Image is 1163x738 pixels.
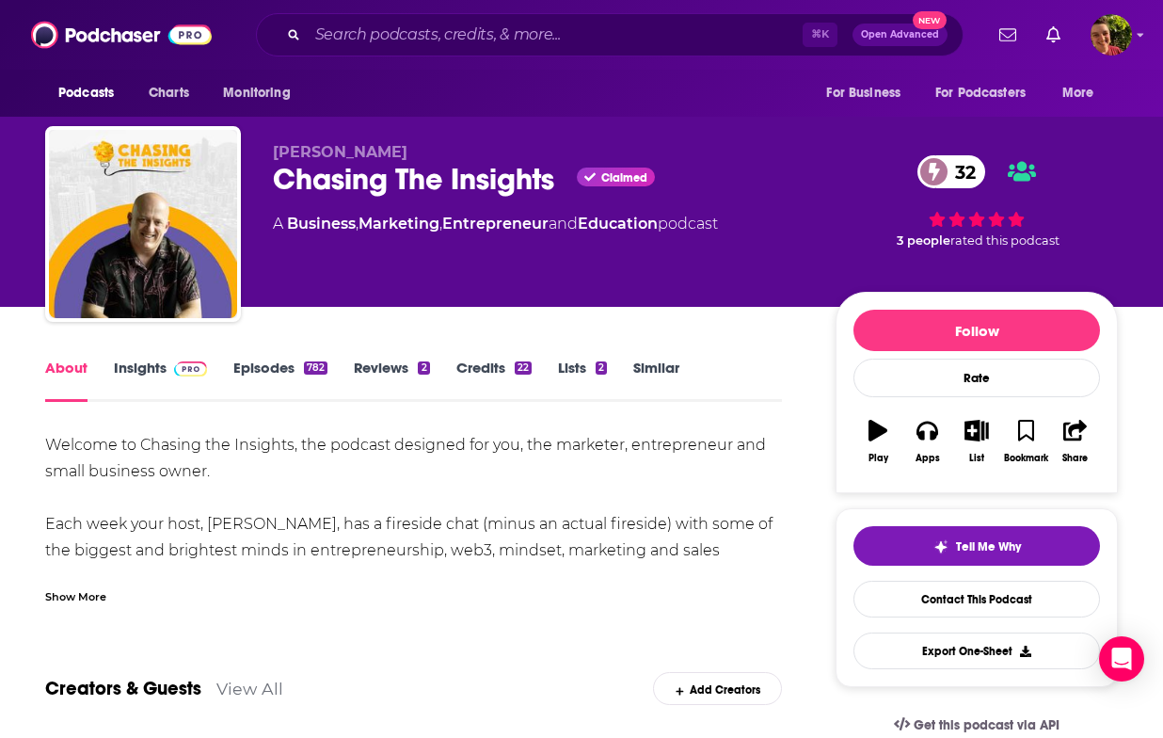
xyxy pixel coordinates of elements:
[1091,14,1132,56] img: User Profile
[223,80,290,106] span: Monitoring
[233,359,327,402] a: Episodes782
[913,11,947,29] span: New
[578,215,658,233] a: Education
[1004,453,1048,464] div: Bookmark
[149,80,189,106] span: Charts
[439,215,442,233] span: ,
[935,80,1026,106] span: For Podcasters
[45,677,201,700] a: Creators & Guests
[1099,636,1144,682] div: Open Intercom Messenger
[826,80,900,106] span: For Business
[853,633,1100,669] button: Export One-Sheet
[803,23,837,47] span: ⌘ K
[308,20,803,50] input: Search podcasts, credits, & more...
[287,215,356,233] a: Business
[601,173,647,183] span: Claimed
[853,310,1100,351] button: Follow
[914,717,1059,733] span: Get this podcast via API
[174,361,207,377] img: Podchaser Pro
[916,453,940,464] div: Apps
[442,215,549,233] a: Entrepreneur
[304,361,327,375] div: 782
[1051,408,1100,475] button: Share
[1091,14,1132,56] span: Logged in as Marz
[1091,14,1132,56] button: Show profile menu
[653,672,782,705] div: Add Creators
[515,361,532,375] div: 22
[853,526,1100,566] button: tell me why sparkleTell Me Why
[136,75,200,111] a: Charts
[853,408,902,475] button: Play
[58,80,114,106] span: Podcasts
[852,24,948,46] button: Open AdvancedNew
[633,359,679,402] a: Similar
[210,75,314,111] button: open menu
[992,19,1024,51] a: Show notifications dropdown
[456,359,532,402] a: Credits22
[358,215,439,233] a: Marketing
[1062,453,1088,464] div: Share
[956,539,1021,554] span: Tell Me Why
[923,75,1053,111] button: open menu
[1049,75,1118,111] button: open menu
[897,233,950,248] span: 3 people
[549,215,578,233] span: and
[861,30,939,40] span: Open Advanced
[45,432,782,669] div: Welcome to Chasing the Insights, the podcast designed for you, the marketer, entrepreneur and sma...
[216,679,283,698] a: View All
[273,143,407,161] span: [PERSON_NAME]
[596,361,607,375] div: 2
[273,213,718,235] div: A podcast
[45,359,88,402] a: About
[1062,80,1094,106] span: More
[853,581,1100,618] a: Contact This Podcast
[853,359,1100,397] div: Rate
[868,453,888,464] div: Play
[354,359,429,402] a: Reviews2
[836,143,1118,260] div: 32 3 peoplerated this podcast
[813,75,924,111] button: open menu
[45,75,138,111] button: open menu
[950,233,1059,248] span: rated this podcast
[917,155,985,188] a: 32
[969,453,984,464] div: List
[1001,408,1050,475] button: Bookmark
[418,361,429,375] div: 2
[952,408,1001,475] button: List
[933,539,948,554] img: tell me why sparkle
[936,155,985,188] span: 32
[558,359,607,402] a: Lists2
[49,130,237,318] img: Chasing The Insights
[356,215,358,233] span: ,
[902,408,951,475] button: Apps
[1039,19,1068,51] a: Show notifications dropdown
[31,17,212,53] img: Podchaser - Follow, Share and Rate Podcasts
[256,13,964,56] div: Search podcasts, credits, & more...
[114,359,207,402] a: InsightsPodchaser Pro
